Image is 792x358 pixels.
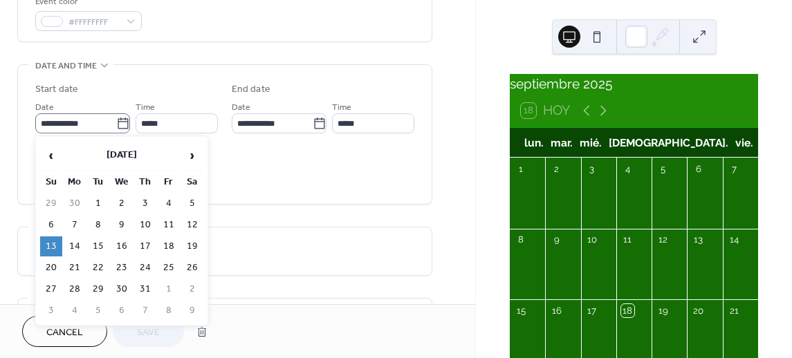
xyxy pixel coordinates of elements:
td: 26 [181,258,203,278]
td: 29 [40,194,62,214]
td: 3 [40,301,62,321]
td: 29 [87,279,109,299]
th: Sa [181,172,203,192]
td: 6 [111,301,133,321]
div: 10 [586,234,598,246]
th: Tu [87,172,109,192]
div: 17 [586,304,598,317]
td: 14 [64,236,86,256]
td: 2 [181,279,203,299]
td: 5 [181,194,203,214]
td: 4 [158,194,180,214]
span: Time [332,100,351,115]
td: 31 [134,279,156,299]
td: 11 [158,215,180,235]
span: ‹ [41,142,62,169]
div: 20 [692,304,705,317]
td: 9 [111,215,133,235]
div: 2 [550,162,562,175]
div: 11 [621,234,634,246]
td: 15 [87,236,109,256]
span: Date [35,100,54,115]
div: 4 [621,162,634,175]
td: 17 [134,236,156,256]
div: 7 [728,162,740,175]
div: 1 [515,162,527,175]
td: 22 [87,258,109,278]
td: 6 [40,215,62,235]
span: Date and time [35,59,97,73]
div: 5 [656,162,669,175]
button: Cancel [22,316,107,347]
div: 13 [692,234,705,246]
div: lun. [521,128,547,158]
th: [DATE] [64,141,180,171]
td: 21 [64,258,86,278]
td: 8 [87,215,109,235]
div: 9 [550,234,562,246]
td: 3 [134,194,156,214]
div: 21 [728,304,740,317]
th: Th [134,172,156,192]
td: 13 [40,236,62,256]
td: 1 [87,194,109,214]
div: sáb. [757,128,785,158]
div: [DEMOGRAPHIC_DATA]. [605,128,732,158]
div: mié. [576,128,605,158]
div: 19 [656,304,669,317]
div: 6 [692,162,705,175]
th: Fr [158,172,180,192]
td: 4 [64,301,86,321]
span: Date [232,100,250,115]
td: 12 [181,215,203,235]
th: We [111,172,133,192]
td: 30 [64,194,86,214]
div: 18 [621,304,634,317]
td: 20 [40,258,62,278]
td: 19 [181,236,203,256]
span: Cancel [46,326,83,340]
td: 1 [158,279,180,299]
span: #FFFFFFFF [68,15,120,30]
div: Start date [35,82,78,97]
span: › [182,142,203,169]
td: 5 [87,301,109,321]
td: 23 [111,258,133,278]
td: 25 [158,258,180,278]
th: Mo [64,172,86,192]
td: 30 [111,279,133,299]
td: 9 [181,301,203,321]
div: vie. [732,128,757,158]
div: 12 [656,234,669,246]
td: 16 [111,236,133,256]
td: 10 [134,215,156,235]
div: End date [232,82,270,97]
div: mar. [547,128,576,158]
div: septiembre 2025 [510,74,758,94]
td: 24 [134,258,156,278]
div: 15 [515,304,527,317]
td: 27 [40,279,62,299]
td: 28 [64,279,86,299]
td: 2 [111,194,133,214]
td: 8 [158,301,180,321]
div: 8 [515,234,527,246]
div: 16 [550,304,562,317]
td: 7 [134,301,156,321]
div: 3 [586,162,598,175]
th: Su [40,172,62,192]
span: Time [136,100,155,115]
td: 7 [64,215,86,235]
div: 14 [728,234,740,246]
td: 18 [158,236,180,256]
